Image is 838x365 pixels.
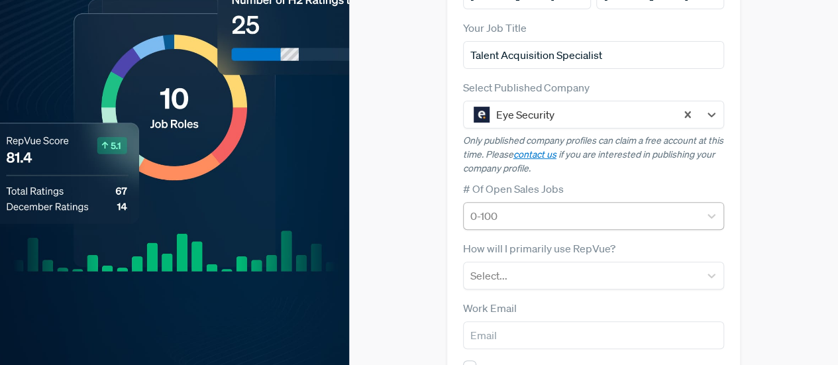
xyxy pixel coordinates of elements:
input: Title [463,41,725,69]
label: Select Published Company [463,79,590,95]
label: # Of Open Sales Jobs [463,181,564,197]
label: Your Job Title [463,20,527,36]
a: contact us [513,148,556,160]
label: How will I primarily use RepVue? [463,240,615,256]
input: Email [463,321,725,349]
label: Work Email [463,300,517,316]
p: Only published company profiles can claim a free account at this time. Please if you are interest... [463,134,725,176]
img: Eye Security [474,107,490,123]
